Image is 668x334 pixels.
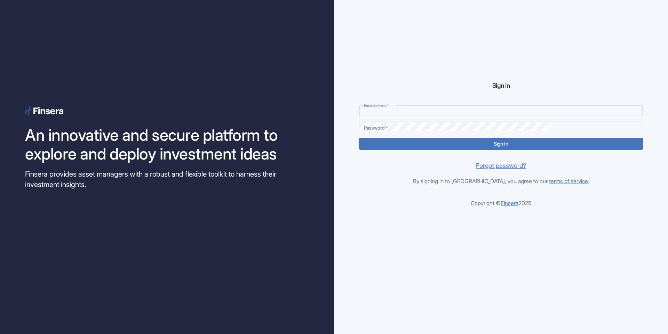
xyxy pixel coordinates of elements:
[25,169,309,190] h6: Finsera provides asset managers with a robust and flexible toolkit to harness their investment in...
[364,103,389,108] label: Email Address
[359,138,643,149] button: Sign In
[359,199,643,208] p: Copyright © 2025
[359,177,643,186] p: By signing in to [GEOGRAPHIC_DATA], you agree to our .
[501,200,518,207] a: Finsera
[25,106,63,116] img: logo-signup.svg
[359,82,643,90] h1: Sign in
[549,178,588,185] a: terms of service
[25,126,309,163] p: An innovative and secure platform to explore and deploy investment ideas
[359,161,643,170] a: Forgot password?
